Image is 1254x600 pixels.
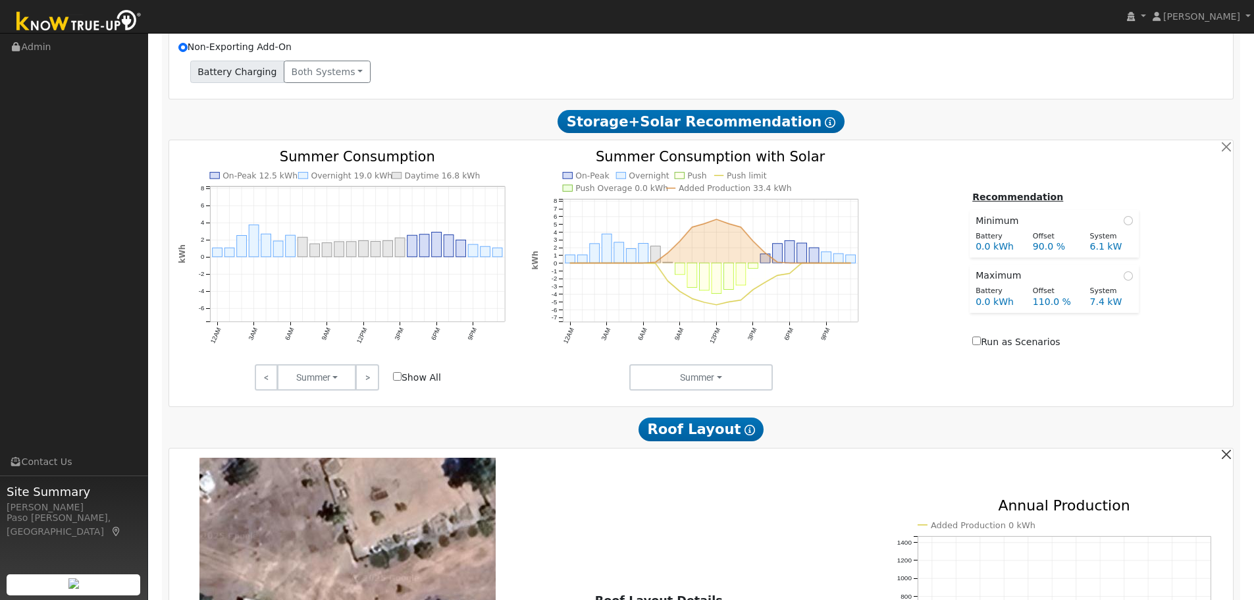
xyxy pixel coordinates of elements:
[554,252,557,259] text: 1
[1083,295,1140,309] div: 7.4 kW
[789,272,791,275] circle: onclick=""
[663,262,673,263] rect: onclick=""
[629,364,773,391] button: Summer
[654,261,657,263] circle: onclick=""
[554,244,557,251] text: 2
[667,279,669,282] circle: onclick=""
[198,287,204,294] text: -4
[346,242,356,257] rect: onclick=""
[492,248,502,257] rect: onclick=""
[1083,231,1140,242] div: System
[552,275,558,282] text: -2
[273,241,283,257] rect: onclick=""
[687,263,697,287] rect: onclick=""
[630,261,633,264] circle: onclick=""
[198,270,204,277] text: -2
[703,222,706,225] circle: onclick=""
[746,326,758,341] text: 3PM
[849,261,852,264] circle: onclick=""
[594,261,596,264] circle: onclick=""
[972,337,981,345] input: Run as Scenarios
[298,237,307,257] rect: onclick=""
[748,263,758,268] rect: onclick=""
[596,148,825,165] text: Summer Consumption with Solar
[334,242,344,257] rect: onclick=""
[590,243,600,262] rect: onclick=""
[703,301,706,304] circle: onclick=""
[393,372,402,381] input: Show All
[976,269,1026,283] span: Maximum
[177,244,186,263] text: kWh
[1026,286,1083,297] div: Offset
[222,171,298,180] text: On-Peak 12.5 kWh
[554,197,557,204] text: 8
[716,303,718,306] circle: onclick=""
[639,418,764,441] span: Roof Layout
[752,240,754,242] circle: onclick=""
[554,220,557,227] text: 5
[629,171,669,180] text: Overnight
[736,263,746,285] rect: onclick=""
[969,286,1026,297] div: Battery
[602,234,612,263] rect: onclick=""
[311,171,392,180] text: Overnight 19.0 kWh
[897,539,912,546] text: 1400
[809,248,819,263] rect: onclick=""
[277,364,356,391] button: Summer
[618,261,621,264] circle: onclick=""
[679,184,792,193] text: Added Production 33.4 kWh
[284,61,371,83] button: Both systems
[773,243,783,262] rect: onclick=""
[691,297,694,300] circle: onclick=""
[419,234,429,256] rect: onclick=""
[901,593,912,600] text: 800
[783,326,795,341] text: 6PM
[1163,11,1240,22] span: [PERSON_NAME]
[679,290,681,292] circle: onclick=""
[10,7,148,37] img: Know True-Up
[969,240,1026,254] div: 0.0 kWh
[7,483,141,501] span: Site Summary
[201,219,205,226] text: 4
[371,241,380,256] rect: onclick=""
[552,314,558,321] text: -7
[554,228,558,235] text: 4
[432,232,442,256] rect: onclick=""
[931,520,1035,530] text: Added Production 0 kWh
[679,240,681,242] circle: onclick=""
[760,254,770,263] rect: onclick=""
[654,262,657,265] circle: onclick=""
[600,326,612,341] text: 3AM
[249,225,259,257] rect: onclick=""
[716,218,718,221] circle: onclick=""
[393,326,405,341] text: 3PM
[727,171,767,180] text: Push limit
[224,248,234,257] rect: onclick=""
[1026,295,1083,309] div: 110.0 %
[552,298,558,305] text: -5
[972,335,1060,349] label: Run as Scenarios
[407,235,417,257] rect: onclick=""
[554,205,557,212] text: 7
[776,274,779,277] circle: onclick=""
[554,213,557,220] text: 6
[708,326,722,344] text: 12PM
[178,40,292,54] label: Non-Exporting Add-On
[562,326,576,344] text: 12AM
[236,235,246,256] rect: onclick=""
[969,231,1026,242] div: Battery
[355,326,369,344] text: 12PM
[581,261,584,264] circle: onclick=""
[198,304,204,312] text: -6
[745,425,755,435] i: Show Help
[1083,286,1140,297] div: System
[822,252,831,263] rect: onclick=""
[740,298,743,301] circle: onclick=""
[675,263,685,275] rect: onclick=""
[577,255,587,263] rect: onclick=""
[820,326,831,341] text: 9PM
[976,214,1024,228] span: Minimum
[201,253,204,260] text: 0
[320,326,332,341] text: 9AM
[178,43,188,52] input: Non-Exporting Add-On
